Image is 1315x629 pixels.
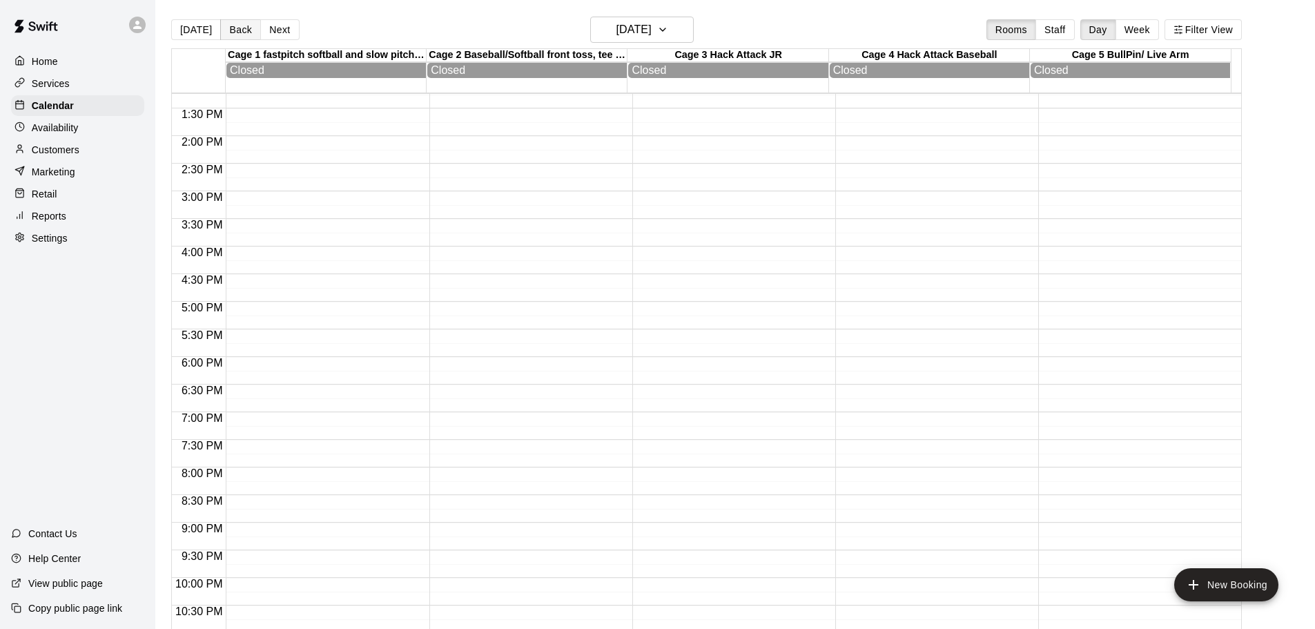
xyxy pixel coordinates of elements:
button: [DATE] [171,19,221,40]
span: 10:30 PM [172,606,226,617]
span: 10:00 PM [172,578,226,590]
a: Reports [11,206,144,226]
span: 3:30 PM [178,219,226,231]
h6: [DATE] [616,20,652,39]
a: Services [11,73,144,94]
p: Settings [32,231,68,245]
button: [DATE] [590,17,694,43]
span: 6:30 PM [178,385,226,396]
button: Filter View [1165,19,1242,40]
p: Copy public page link [28,601,122,615]
button: Next [260,19,299,40]
p: Calendar [32,99,74,113]
span: 4:00 PM [178,246,226,258]
div: Cage 3 Hack Attack JR [627,49,828,62]
p: Help Center [28,552,81,565]
span: 6:00 PM [178,357,226,369]
span: 3:00 PM [178,191,226,203]
button: Week [1116,19,1159,40]
p: Customers [32,143,79,157]
div: Cage 2 Baseball/Softball front toss, tee work , No Machine [427,49,627,62]
span: 5:00 PM [178,302,226,313]
a: Marketing [11,162,144,182]
button: Back [220,19,261,40]
button: add [1174,568,1278,601]
p: View public page [28,577,103,590]
div: Cage 1 fastpitch softball and slow pitch softball [226,49,427,62]
span: 9:00 PM [178,523,226,534]
p: Marketing [32,165,75,179]
span: 8:30 PM [178,495,226,507]
span: 2:30 PM [178,164,226,175]
span: 8:00 PM [178,467,226,479]
a: Retail [11,184,144,204]
span: 5:30 PM [178,329,226,341]
div: Closed [230,64,422,77]
button: Staff [1035,19,1075,40]
a: Settings [11,228,144,249]
span: 7:30 PM [178,440,226,452]
span: 7:00 PM [178,412,226,424]
button: Rooms [986,19,1036,40]
span: 4:30 PM [178,274,226,286]
span: 1:30 PM [178,108,226,120]
div: Closed [833,64,1026,77]
p: Reports [32,209,66,223]
div: Closed [431,64,623,77]
a: Availability [11,117,144,138]
p: Retail [32,187,57,201]
div: Cage 4 Hack Attack Baseball [829,49,1030,62]
p: Contact Us [28,527,77,541]
div: Closed [632,64,824,77]
p: Home [32,55,58,68]
span: 2:00 PM [178,136,226,148]
p: Services [32,77,70,90]
a: Home [11,51,144,72]
p: Availability [32,121,79,135]
a: Calendar [11,95,144,116]
span: 9:30 PM [178,550,226,562]
a: Customers [11,139,144,160]
div: Cage 5 BullPin/ Live Arm [1030,49,1231,62]
button: Day [1080,19,1116,40]
div: Closed [1034,64,1227,77]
